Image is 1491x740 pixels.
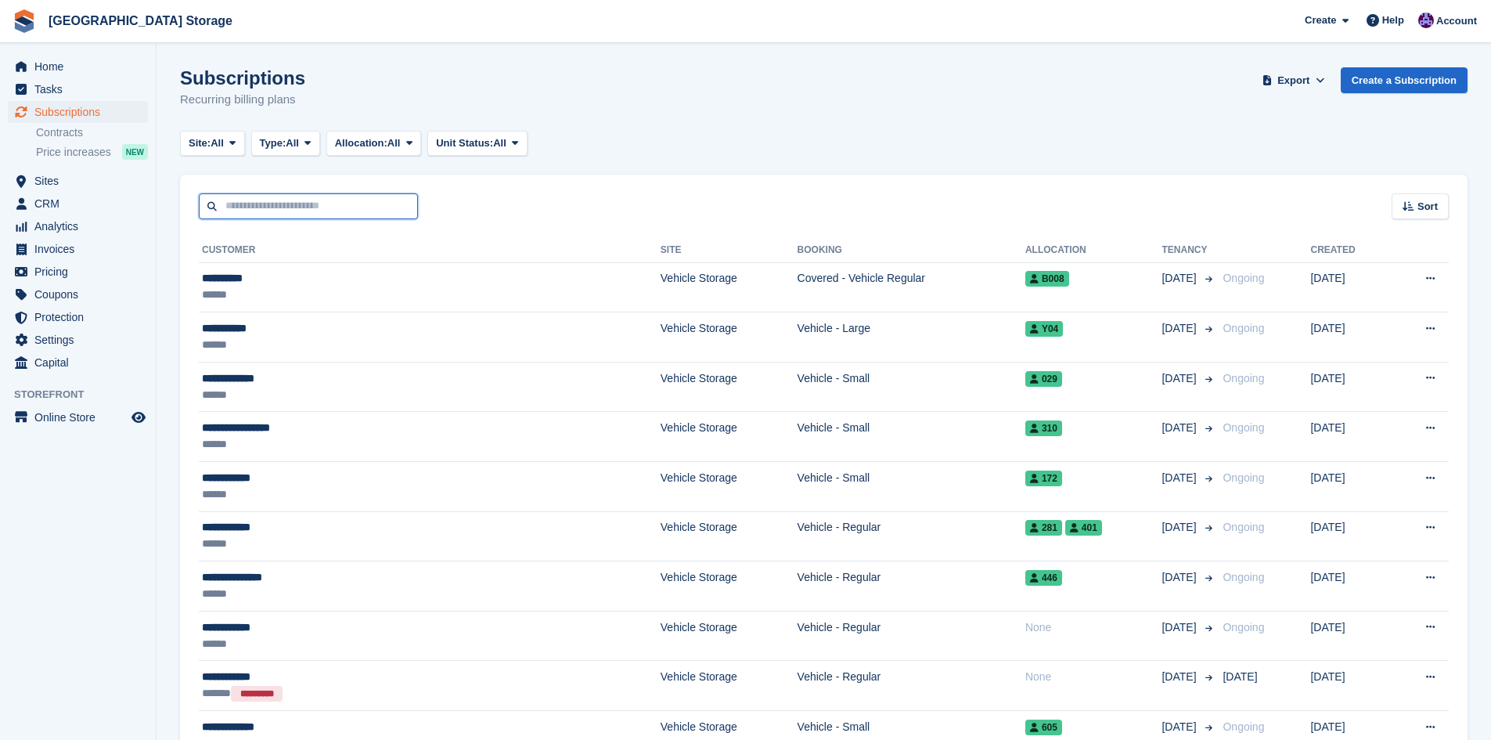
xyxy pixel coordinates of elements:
[34,261,128,283] span: Pricing
[1223,471,1264,484] span: Ongoing
[1310,462,1390,512] td: [DATE]
[1418,13,1434,28] img: Hollie Harvey
[34,215,128,237] span: Analytics
[8,56,148,78] a: menu
[8,306,148,328] a: menu
[1277,73,1309,88] span: Export
[34,238,128,260] span: Invoices
[42,8,239,34] a: [GEOGRAPHIC_DATA] Storage
[129,408,148,427] a: Preview store
[1065,520,1102,536] span: 401
[1223,521,1264,533] span: Ongoing
[189,135,211,151] span: Site:
[661,412,798,462] td: Vehicle Storage
[260,135,286,151] span: Type:
[286,135,299,151] span: All
[1417,199,1438,215] span: Sort
[36,145,111,160] span: Price increases
[1223,272,1264,284] span: Ongoing
[1025,570,1062,586] span: 446
[34,78,128,100] span: Tasks
[34,56,128,78] span: Home
[1025,669,1162,685] div: None
[798,611,1025,661] td: Vehicle - Regular
[1161,519,1199,536] span: [DATE]
[34,170,128,192] span: Sites
[14,387,156,402] span: Storefront
[1310,262,1390,312] td: [DATE]
[180,131,245,157] button: Site: All
[8,406,148,428] a: menu
[798,312,1025,363] td: Vehicle - Large
[34,406,128,428] span: Online Store
[34,283,128,305] span: Coupons
[798,462,1025,512] td: Vehicle - Small
[1025,421,1062,436] span: 310
[1161,420,1199,436] span: [DATE]
[1161,320,1199,337] span: [DATE]
[1223,670,1257,683] span: [DATE]
[8,78,148,100] a: menu
[436,135,493,151] span: Unit Status:
[251,131,320,157] button: Type: All
[661,312,798,363] td: Vehicle Storage
[8,215,148,237] a: menu
[1161,719,1199,735] span: [DATE]
[34,329,128,351] span: Settings
[1223,372,1264,384] span: Ongoing
[1025,271,1069,287] span: B008
[387,135,401,151] span: All
[1161,370,1199,387] span: [DATE]
[1305,13,1336,28] span: Create
[1382,13,1404,28] span: Help
[493,135,506,151] span: All
[36,143,148,161] a: Price increases NEW
[1310,312,1390,363] td: [DATE]
[1310,511,1390,561] td: [DATE]
[8,193,148,215] a: menu
[798,262,1025,312] td: Covered - Vehicle Regular
[1310,412,1390,462] td: [DATE]
[1436,13,1477,29] span: Account
[211,135,224,151] span: All
[326,131,422,157] button: Allocation: All
[798,238,1025,263] th: Booking
[1259,67,1328,93] button: Export
[1161,470,1199,486] span: [DATE]
[1223,720,1264,733] span: Ongoing
[661,561,798,612] td: Vehicle Storage
[122,144,148,160] div: NEW
[8,261,148,283] a: menu
[180,67,305,88] h1: Subscriptions
[1341,67,1468,93] a: Create a Subscription
[34,306,128,328] span: Protection
[13,9,36,33] img: stora-icon-8386f47178a22dfd0bd8f6a31ec36ba5ce8667c1dd55bd0f319d3a0aa187defe.svg
[8,329,148,351] a: menu
[180,91,305,109] p: Recurring billing plans
[36,125,148,140] a: Contracts
[8,101,148,123] a: menu
[1223,571,1264,583] span: Ongoing
[1025,520,1062,536] span: 281
[8,238,148,260] a: menu
[1223,621,1264,634] span: Ongoing
[427,131,527,157] button: Unit Status: All
[1161,669,1199,685] span: [DATE]
[8,352,148,374] a: menu
[1025,619,1162,636] div: None
[1025,321,1063,337] span: Y04
[661,511,798,561] td: Vehicle Storage
[1161,238,1216,263] th: Tenancy
[8,283,148,305] a: menu
[798,412,1025,462] td: Vehicle - Small
[34,352,128,374] span: Capital
[661,611,798,661] td: Vehicle Storage
[34,101,128,123] span: Subscriptions
[1161,619,1199,636] span: [DATE]
[1161,569,1199,586] span: [DATE]
[1025,238,1162,263] th: Allocation
[1025,720,1062,735] span: 605
[1310,561,1390,612] td: [DATE]
[199,238,661,263] th: Customer
[661,661,798,711] td: Vehicle Storage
